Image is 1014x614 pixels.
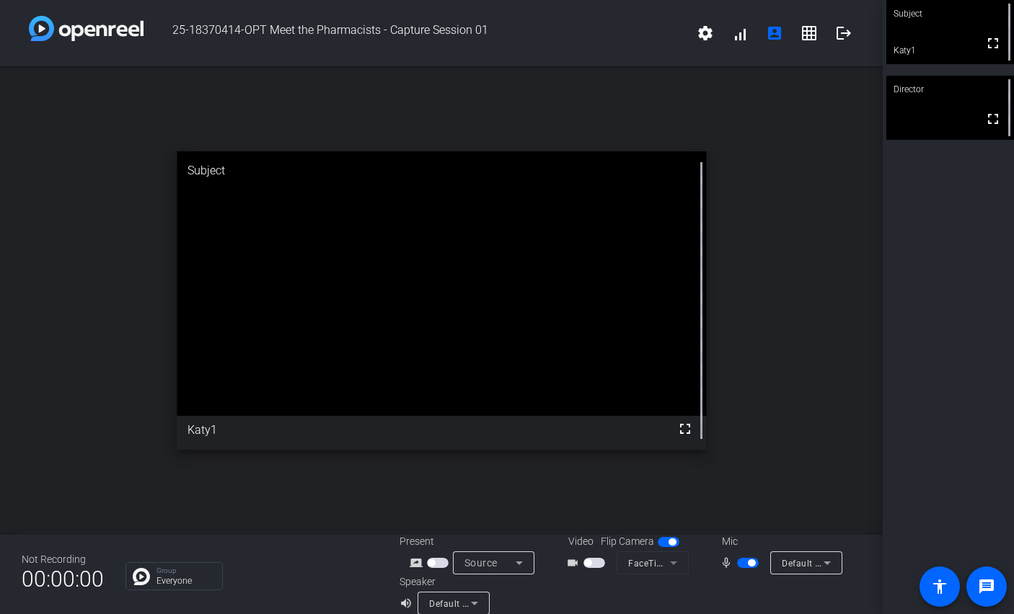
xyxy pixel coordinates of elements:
[697,25,714,42] mat-icon: settings
[410,554,427,571] mat-icon: screen_share_outline
[984,110,1002,128] mat-icon: fullscreen
[464,557,498,569] span: Source
[22,561,104,597] span: 00:00:00
[601,534,654,549] span: Flip Camera
[766,25,783,42] mat-icon: account_box
[720,554,737,571] mat-icon: mic_none
[886,76,1014,103] div: Director
[400,595,417,612] mat-icon: volume_up
[707,534,852,549] div: Mic
[429,597,600,609] span: Default - MacBook Air Speakers (Built-in)
[676,420,694,437] mat-icon: fullscreen
[22,552,104,567] div: Not Recording
[400,574,486,589] div: Speaker
[566,554,583,571] mat-icon: videocam_outline
[984,35,1002,52] mat-icon: fullscreen
[144,16,688,50] span: 25-18370414-OPT Meet the Pharmacists - Capture Session 01
[177,151,706,190] div: Subject
[568,534,594,549] span: Video
[156,577,215,585] p: Everyone
[801,25,818,42] mat-icon: grid_on
[931,578,948,595] mat-icon: accessibility
[29,16,144,41] img: white-gradient.svg
[156,567,215,574] p: Group
[835,25,852,42] mat-icon: logout
[400,534,544,549] div: Present
[978,578,995,595] mat-icon: message
[723,16,757,50] button: signal_cellular_alt
[782,557,964,569] span: Default - MacBook Air Microphone (Built-in)
[133,568,150,585] img: Chat Icon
